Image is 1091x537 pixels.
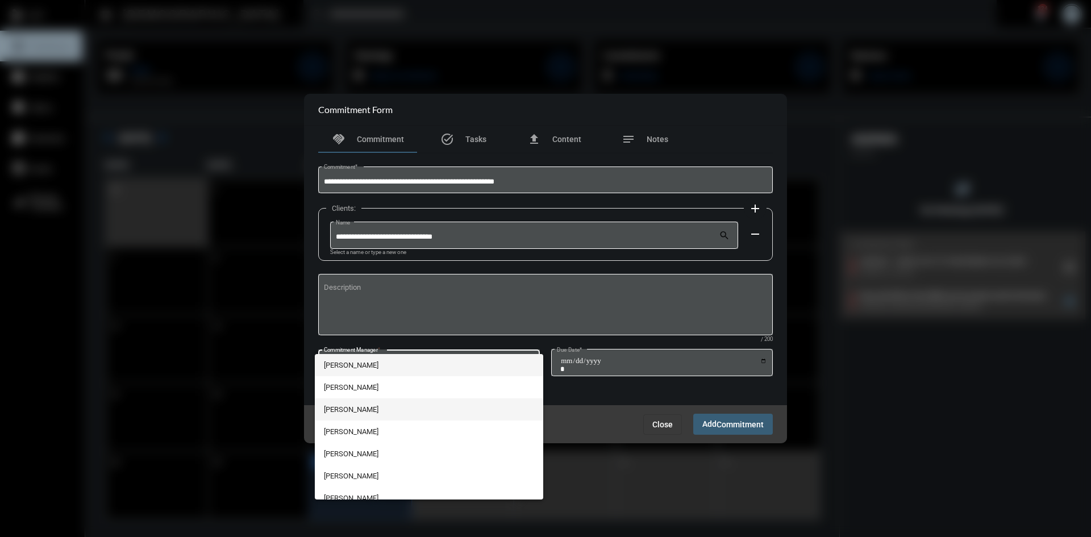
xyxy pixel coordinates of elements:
[324,421,535,443] span: [PERSON_NAME]
[324,354,535,376] span: [PERSON_NAME]
[324,443,535,465] span: [PERSON_NAME]
[324,398,535,421] span: [PERSON_NAME]
[324,465,535,487] span: [PERSON_NAME]
[324,487,535,509] span: [PERSON_NAME]
[324,376,535,398] span: [PERSON_NAME]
